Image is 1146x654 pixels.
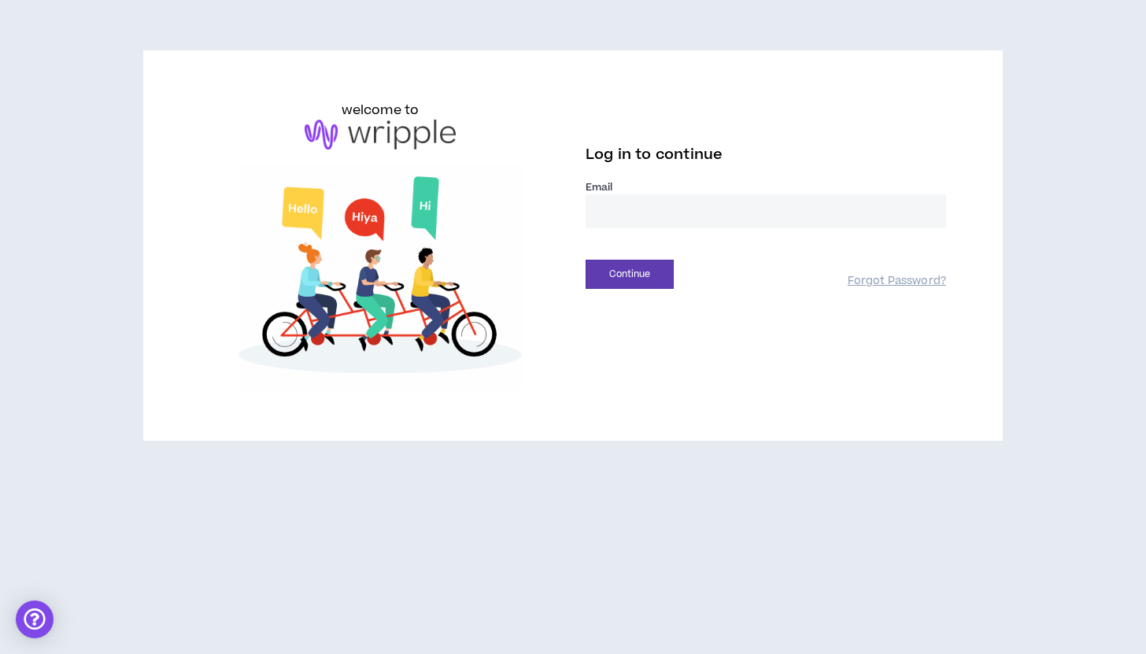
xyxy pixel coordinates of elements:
img: Welcome to Wripple [200,165,560,391]
h6: welcome to [342,101,420,120]
a: Forgot Password? [848,274,946,289]
span: Log in to continue [586,145,723,164]
div: Open Intercom Messenger [16,600,54,638]
label: Email [586,180,946,194]
img: logo-brand.png [305,120,456,150]
button: Continue [586,260,674,289]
